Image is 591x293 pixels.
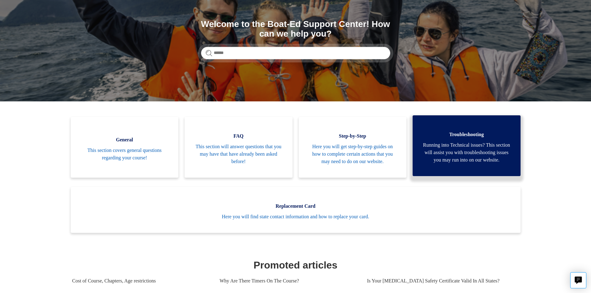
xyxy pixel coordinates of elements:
span: This section covers general questions regarding your course! [80,147,169,162]
a: Replacement Card Here you will find state contact information and how to replace your card. [71,187,521,233]
span: Running into Technical issues? This section will assist you with troubleshooting issues you may r... [422,141,511,164]
span: Step-by-Step [308,132,397,140]
a: Why Are There Timers On The Course? [220,273,358,289]
span: Here you will get step-by-step guides on how to complete certain actions that you may need to do ... [308,143,397,165]
a: Cost of Course, Chapters, Age restrictions [72,273,210,289]
span: Replacement Card [80,202,511,210]
a: General This section covers general questions regarding your course! [71,117,179,178]
span: General [80,136,169,144]
a: Is Your [MEDICAL_DATA] Safety Certificate Valid In All States? [367,273,514,289]
a: Step-by-Step Here you will get step-by-step guides on how to complete certain actions that you ma... [299,117,407,178]
span: FAQ [194,132,283,140]
h1: Promoted articles [72,258,519,273]
h1: Welcome to the Boat-Ed Support Center! How can we help you? [201,20,390,39]
span: Troubleshooting [422,131,511,138]
span: This section will answer questions that you may have that have already been asked before! [194,143,283,165]
input: Search [201,47,390,59]
button: Live chat [570,272,586,288]
a: FAQ This section will answer questions that you may have that have already been asked before! [185,117,293,178]
a: Troubleshooting Running into Technical issues? This section will assist you with troubleshooting ... [413,115,521,176]
span: Here you will find state contact information and how to replace your card. [80,213,511,220]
